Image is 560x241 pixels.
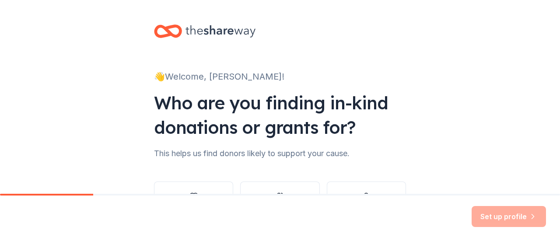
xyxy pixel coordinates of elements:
[327,182,406,224] button: Individual
[240,182,319,224] button: Other group
[154,147,406,161] div: This helps us find donors likely to support your cause.
[154,182,233,224] button: Nonprofit
[154,91,406,140] div: Who are you finding in-kind donations or grants for?
[154,70,406,84] div: 👋 Welcome, [PERSON_NAME]!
